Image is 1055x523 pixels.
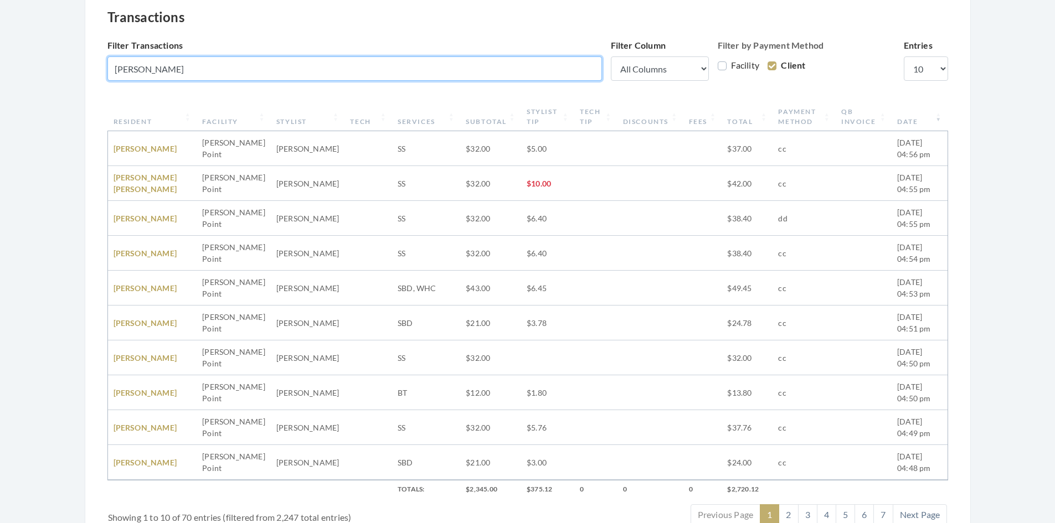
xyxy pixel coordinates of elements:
th: Facility: activate to sort column ascending [197,102,271,131]
a: [PERSON_NAME] [114,423,177,432]
td: $43.00 [460,271,521,305]
th: Fees: activate to sort column ascending [683,102,722,131]
td: $10.00 [521,166,574,201]
td: [PERSON_NAME] Point [197,305,271,340]
td: $38.40 [722,201,773,236]
a: [PERSON_NAME] [114,144,177,153]
td: dd [773,201,836,236]
td: $42.00 [722,166,773,201]
a: [PERSON_NAME] [114,353,177,363]
td: $3.00 [521,445,574,480]
td: $6.40 [521,201,574,236]
th: Discounts: activate to sort column ascending [617,102,683,131]
td: cc [773,271,836,305]
td: [PERSON_NAME] Point [197,236,271,271]
td: $24.00 [722,445,773,480]
th: $2,345.00 [460,480,521,499]
a: [PERSON_NAME] [114,318,177,328]
td: [DATE] 04:50 pm [892,340,947,375]
td: [PERSON_NAME] Point [197,271,271,305]
td: $21.00 [460,305,521,340]
th: Tech Tip: activate to sort column ascending [574,102,617,131]
th: QB Invoice: activate to sort column ascending [836,102,892,131]
td: SS [392,410,460,445]
th: 0 [683,480,722,499]
a: [PERSON_NAME] [114,283,177,293]
td: $12.00 [460,375,521,410]
label: Client [768,59,805,72]
td: [PERSON_NAME] Point [197,131,271,166]
th: Resident: activate to sort column ascending [108,102,197,131]
td: $6.40 [521,236,574,271]
td: cc [773,340,836,375]
input: Filter... [107,56,602,81]
label: Entries [904,39,933,52]
td: $32.00 [460,131,521,166]
th: Date: activate to sort column ascending [892,102,947,131]
th: 0 [617,480,683,499]
td: $32.00 [460,410,521,445]
td: [PERSON_NAME] Point [197,340,271,375]
td: [DATE] 04:55 pm [892,201,947,236]
td: $32.00 [460,166,521,201]
td: BT [392,375,460,410]
td: $24.78 [722,305,773,340]
td: [PERSON_NAME] [271,410,345,445]
td: [PERSON_NAME] Point [197,201,271,236]
td: SS [392,131,460,166]
label: Filter Transactions [107,39,183,52]
label: Filter Column [611,39,666,52]
th: Services: activate to sort column ascending [392,102,460,131]
th: Tech: activate to sort column ascending [344,102,392,131]
td: [PERSON_NAME] Point [197,166,271,201]
h3: Transactions [107,9,948,25]
td: [PERSON_NAME] Point [197,410,271,445]
td: [PERSON_NAME] Point [197,375,271,410]
td: [DATE] 04:49 pm [892,410,947,445]
td: cc [773,236,836,271]
td: SBD [392,305,460,340]
a: [PERSON_NAME] [114,248,177,258]
td: [PERSON_NAME] [271,305,345,340]
td: [DATE] 04:53 pm [892,271,947,305]
td: $32.00 [460,201,521,236]
td: SBD, WHC [392,271,460,305]
td: [PERSON_NAME] [271,375,345,410]
a: [PERSON_NAME] [114,214,177,223]
th: Stylist: activate to sort column ascending [271,102,345,131]
td: cc [773,375,836,410]
td: [PERSON_NAME] [271,166,345,201]
td: $3.78 [521,305,574,340]
td: cc [773,445,836,480]
td: SS [392,236,460,271]
th: Subtotal: activate to sort column ascending [460,102,521,131]
td: [PERSON_NAME] [271,445,345,480]
td: [DATE] 04:48 pm [892,445,947,480]
td: [PERSON_NAME] [271,271,345,305]
td: $5.00 [521,131,574,166]
td: SS [392,340,460,375]
a: [PERSON_NAME] [PERSON_NAME] [114,173,177,194]
td: [PERSON_NAME] [271,131,345,166]
th: Stylist Tip: activate to sort column ascending [521,102,574,131]
td: cc [773,131,836,166]
td: $21.00 [460,445,521,480]
th: Payment Method: activate to sort column ascending [773,102,836,131]
a: [PERSON_NAME] [114,388,177,397]
td: $38.40 [722,236,773,271]
td: SS [392,166,460,201]
td: $49.45 [722,271,773,305]
td: [PERSON_NAME] [271,340,345,375]
a: [PERSON_NAME] [114,458,177,467]
td: SBD [392,445,460,480]
td: $37.00 [722,131,773,166]
td: cc [773,410,836,445]
td: $13.80 [722,375,773,410]
label: Facility [718,59,760,72]
td: $32.00 [460,236,521,271]
td: [DATE] 04:54 pm [892,236,947,271]
th: $375.12 [521,480,574,499]
strong: Filter by Payment Method [718,40,824,50]
th: $2,720.12 [722,480,773,499]
td: $5.76 [521,410,574,445]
